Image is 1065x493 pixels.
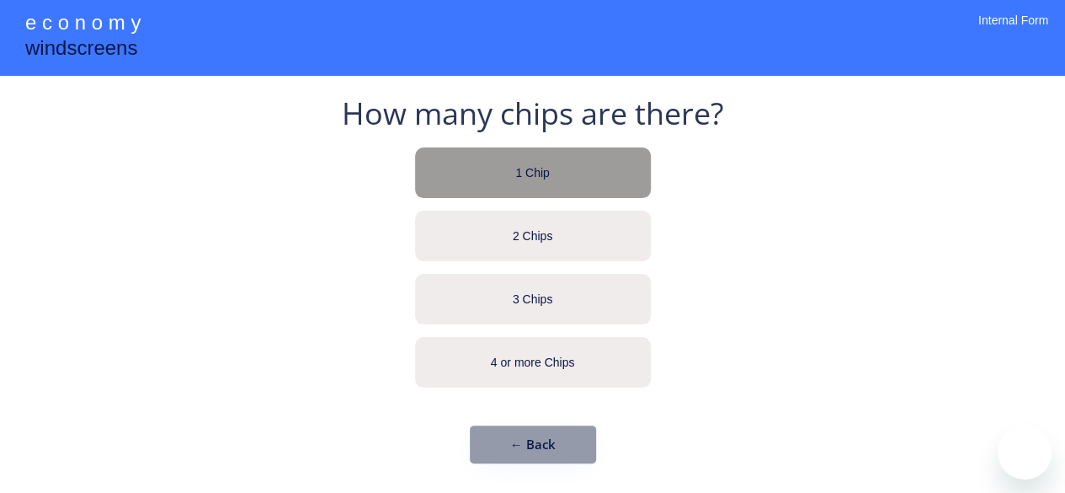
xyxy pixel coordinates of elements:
div: e c o n o m y [25,8,141,40]
div: 1 Chip [482,165,583,182]
div: Internal Form [978,13,1048,51]
div: 3 Chips [482,292,583,308]
div: 2 Chips [482,228,583,245]
div: 4 or more Chips [482,355,583,372]
div: windscreens [25,34,137,67]
iframe: Button to launch messaging window [998,426,1052,480]
div: How many chips are there? [342,93,724,135]
button: ← Back [470,426,596,464]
